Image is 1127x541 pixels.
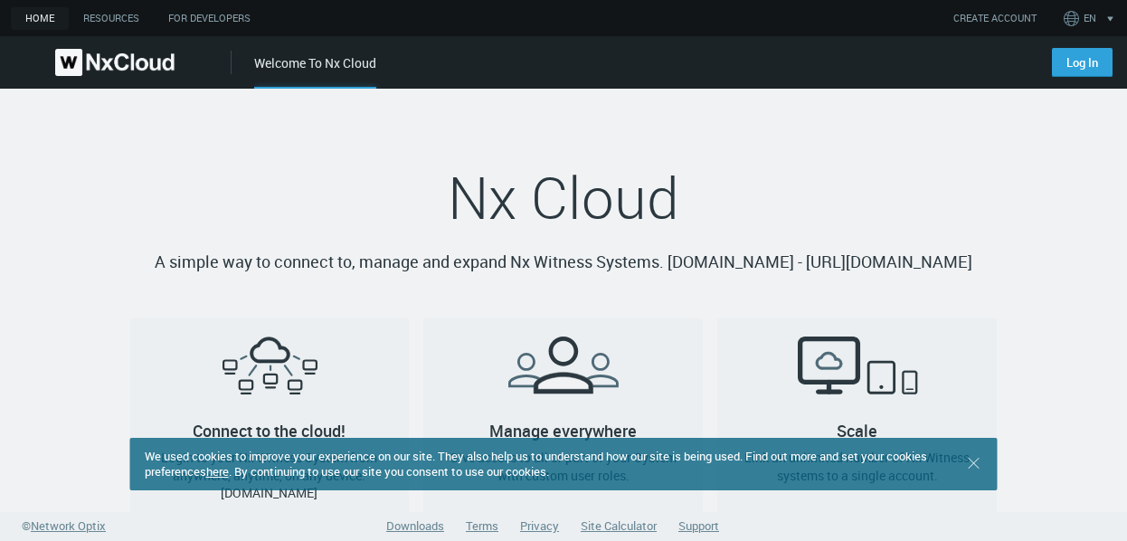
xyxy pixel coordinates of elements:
[229,463,549,479] span: . By continuing to use our site you consent to use our cookies.
[31,517,106,534] span: Network Optix
[520,517,559,534] a: Privacy
[69,7,154,30] a: Resources
[717,318,997,431] h2: Scale
[717,318,997,520] a: ScaleLink an unlimited number of Nx Witness systems to a single account.
[130,318,410,431] h2: Connect to the cloud!
[953,11,1037,26] a: CREATE ACCOUNT
[1060,4,1122,33] button: EN
[130,250,998,275] p: A simple way to connect to, manage and expand Nx Witness Systems. [DOMAIN_NAME] - [URL][DOMAIN_NAME]
[678,517,719,534] a: Support
[206,463,229,479] a: here
[466,517,498,534] a: Terms
[254,53,376,89] div: Welcome To Nx Cloud
[130,318,410,520] a: Connect to the cloud!Login to your Nx Witness System from anywhere, anytime, on any device. [DOMA...
[11,7,69,30] a: home
[581,517,657,534] a: Site Calculator
[1052,48,1113,77] a: Log In
[1084,11,1096,26] span: EN
[423,318,703,520] a: Manage everywhereGive access to all or part of your System with custom user roles.
[386,517,444,534] a: Downloads
[145,448,927,479] span: We used cookies to improve your experience on our site. They also help us to understand how our s...
[448,158,679,236] span: Nx Cloud
[55,49,175,76] img: Nx Cloud logo
[423,318,703,431] h2: Manage everywhere
[154,7,265,30] a: For Developers
[22,517,106,536] a: ©Network Optix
